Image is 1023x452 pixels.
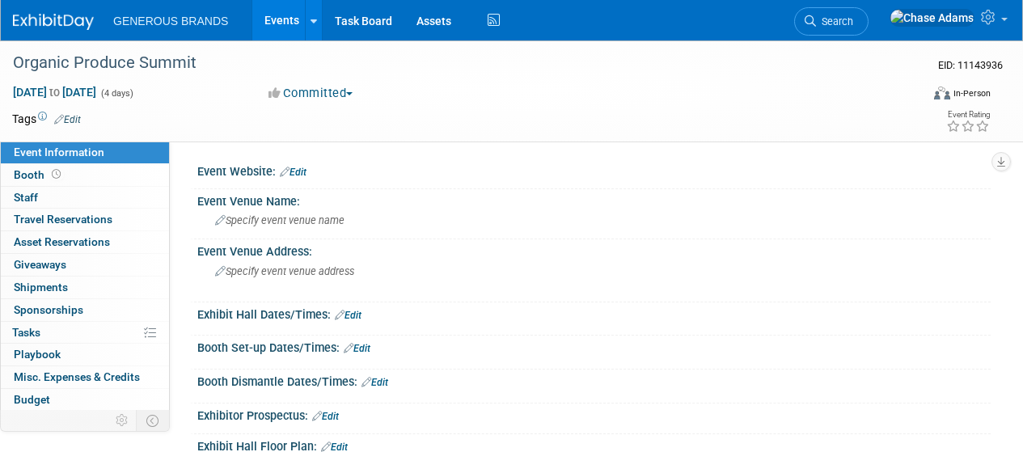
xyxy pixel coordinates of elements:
[263,85,359,102] button: Committed
[47,86,62,99] span: to
[14,370,140,383] span: Misc. Expenses & Credits
[137,410,170,431] td: Toggle Event Tabs
[215,214,345,226] span: Specify event venue name
[816,15,853,27] span: Search
[1,231,169,253] a: Asset Reservations
[99,88,133,99] span: (4 days)
[14,213,112,226] span: Travel Reservations
[14,348,61,361] span: Playbook
[1,187,169,209] a: Staff
[335,310,361,321] a: Edit
[1,322,169,344] a: Tasks
[14,393,50,406] span: Budget
[361,377,388,388] a: Edit
[197,159,991,180] div: Event Website:
[1,366,169,388] a: Misc. Expenses & Credits
[1,142,169,163] a: Event Information
[14,303,83,316] span: Sponsorships
[1,389,169,411] a: Budget
[12,111,81,127] td: Tags
[197,189,991,209] div: Event Venue Name:
[197,302,991,323] div: Exhibit Hall Dates/Times:
[14,191,38,204] span: Staff
[953,87,991,99] div: In-Person
[12,85,97,99] span: [DATE] [DATE]
[1,254,169,276] a: Giveaways
[1,299,169,321] a: Sponsorships
[12,326,40,339] span: Tasks
[197,370,991,391] div: Booth Dismantle Dates/Times:
[14,146,104,158] span: Event Information
[49,168,64,180] span: Booth not reserved yet
[312,411,339,422] a: Edit
[794,7,869,36] a: Search
[7,49,907,78] div: Organic Produce Summit
[946,111,990,119] div: Event Rating
[1,344,169,365] a: Playbook
[197,403,991,425] div: Exhibitor Prospectus:
[197,336,991,357] div: Booth Set-up Dates/Times:
[54,114,81,125] a: Edit
[1,277,169,298] a: Shipments
[344,343,370,354] a: Edit
[890,9,974,27] img: Chase Adams
[108,410,137,431] td: Personalize Event Tab Strip
[14,168,64,181] span: Booth
[197,239,991,260] div: Event Venue Address:
[113,15,228,27] span: GENEROUS BRANDS
[1,209,169,230] a: Travel Reservations
[938,59,1003,71] span: Event ID: 11143936
[1,164,169,186] a: Booth
[14,258,66,271] span: Giveaways
[848,84,991,108] div: Event Format
[14,281,68,294] span: Shipments
[14,235,110,248] span: Asset Reservations
[13,14,94,30] img: ExhibitDay
[934,87,950,99] img: Format-Inperson.png
[280,167,306,178] a: Edit
[215,265,354,277] span: Specify event venue address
